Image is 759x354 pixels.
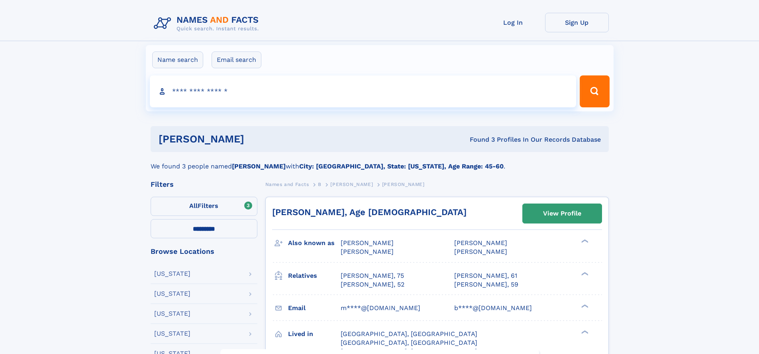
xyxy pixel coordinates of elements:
[580,75,609,107] button: Search Button
[543,204,581,223] div: View Profile
[151,248,257,255] div: Browse Locations
[154,291,190,297] div: [US_STATE]
[545,13,609,32] a: Sign Up
[232,162,286,170] b: [PERSON_NAME]
[579,329,589,334] div: ❯
[151,152,609,171] div: We found 3 people named with .
[154,310,190,317] div: [US_STATE]
[151,181,257,188] div: Filters
[454,280,518,289] a: [PERSON_NAME], 59
[454,239,507,247] span: [PERSON_NAME]
[579,271,589,276] div: ❯
[357,135,601,144] div: Found 3 Profiles In Our Records Database
[299,162,504,170] b: City: [GEOGRAPHIC_DATA], State: [US_STATE], Age Range: 45-60
[189,202,198,210] span: All
[382,182,425,187] span: [PERSON_NAME]
[318,182,322,187] span: B
[341,239,394,247] span: [PERSON_NAME]
[288,236,341,250] h3: Also known as
[151,197,257,216] label: Filters
[454,271,517,280] a: [PERSON_NAME], 61
[288,327,341,341] h3: Lived in
[152,51,203,68] label: Name search
[318,179,322,189] a: B
[288,301,341,315] h3: Email
[579,239,589,244] div: ❯
[341,339,477,346] span: [GEOGRAPHIC_DATA], [GEOGRAPHIC_DATA]
[523,204,602,223] a: View Profile
[272,207,467,217] a: [PERSON_NAME], Age [DEMOGRAPHIC_DATA]
[288,269,341,283] h3: Relatives
[154,330,190,337] div: [US_STATE]
[341,271,404,280] a: [PERSON_NAME], 75
[265,179,309,189] a: Names and Facts
[341,280,404,289] a: [PERSON_NAME], 52
[481,13,545,32] a: Log In
[341,330,477,338] span: [GEOGRAPHIC_DATA], [GEOGRAPHIC_DATA]
[159,134,357,144] h1: [PERSON_NAME]
[151,13,265,34] img: Logo Names and Facts
[579,303,589,309] div: ❯
[212,51,261,68] label: Email search
[454,248,507,255] span: [PERSON_NAME]
[341,248,394,255] span: [PERSON_NAME]
[330,182,373,187] span: [PERSON_NAME]
[154,271,190,277] div: [US_STATE]
[150,75,577,107] input: search input
[330,179,373,189] a: [PERSON_NAME]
